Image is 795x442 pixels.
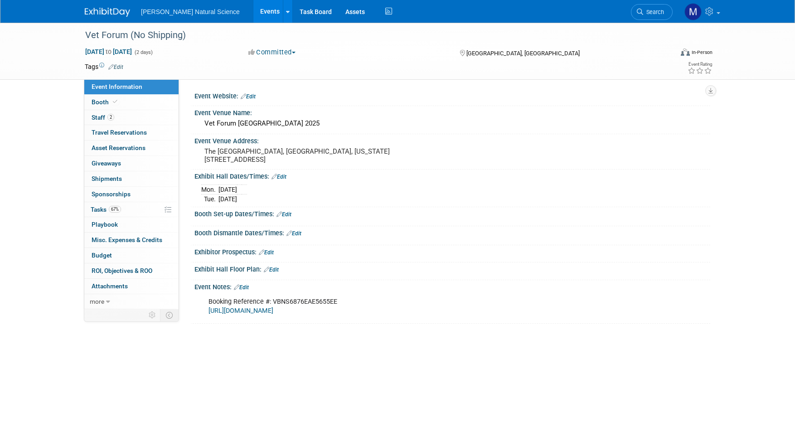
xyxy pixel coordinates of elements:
[84,141,179,155] a: Asset Reservations
[194,134,710,146] div: Event Venue Address:
[109,206,121,213] span: 67%
[92,252,112,259] span: Budget
[92,83,142,90] span: Event Information
[259,249,274,256] a: Edit
[194,170,710,181] div: Exhibit Hall Dates/Times:
[92,144,145,151] span: Asset Reservations
[90,298,104,305] span: more
[194,245,710,257] div: Exhibitor Prospectus:
[84,294,179,309] a: more
[91,206,121,213] span: Tasks
[201,117,703,131] div: Vet Forum [GEOGRAPHIC_DATA] 2025
[631,4,673,20] a: Search
[84,217,179,232] a: Playbook
[194,262,710,274] div: Exhibit Hall Floor Plan:
[92,221,118,228] span: Playbook
[691,49,713,56] div: In-Person
[245,48,299,57] button: Committed
[201,185,218,194] td: Mon.
[82,27,659,44] div: Vet Forum (No Shipping)
[145,309,160,321] td: Personalize Event Tab Strip
[92,160,121,167] span: Giveaways
[643,9,664,15] span: Search
[84,263,179,278] a: ROI, Objectives & ROO
[194,207,710,219] div: Booth Set-up Dates/Times:
[84,187,179,202] a: Sponsorships
[84,125,179,140] a: Travel Reservations
[84,279,179,294] a: Attachments
[201,194,218,204] td: Tue.
[85,62,123,71] td: Tags
[84,79,179,94] a: Event Information
[286,230,301,237] a: Edit
[208,307,273,315] a: [URL][DOMAIN_NAME]
[194,89,710,101] div: Event Website:
[466,50,580,57] span: [GEOGRAPHIC_DATA], [GEOGRAPHIC_DATA]
[218,185,237,194] td: [DATE]
[264,267,279,273] a: Edit
[194,226,710,238] div: Booth Dismantle Dates/Times:
[92,114,114,121] span: Staff
[92,236,162,243] span: Misc. Expenses & Credits
[92,129,147,136] span: Travel Reservations
[194,106,710,117] div: Event Venue Name:
[84,202,179,217] a: Tasks67%
[141,8,240,15] span: [PERSON_NAME] Natural Science
[194,280,710,292] div: Event Notes:
[234,284,249,291] a: Edit
[276,211,291,218] a: Edit
[84,95,179,110] a: Booth
[85,48,132,56] span: [DATE] [DATE]
[92,282,128,290] span: Attachments
[160,309,179,321] td: Toggle Event Tabs
[204,147,399,164] pre: The [GEOGRAPHIC_DATA], [GEOGRAPHIC_DATA], [US_STATE] [STREET_ADDRESS]
[108,64,123,70] a: Edit
[92,175,122,182] span: Shipments
[104,48,113,55] span: to
[113,99,117,104] i: Booth reservation complete
[92,190,131,198] span: Sponsorships
[92,267,152,274] span: ROI, Objectives & ROO
[688,62,712,67] div: Event Rating
[241,93,256,100] a: Edit
[619,47,713,61] div: Event Format
[85,8,130,17] img: ExhibitDay
[681,49,690,56] img: Format-Inperson.png
[84,233,179,248] a: Misc. Expenses & Credits
[134,49,153,55] span: (2 days)
[84,110,179,125] a: Staff2
[84,156,179,171] a: Giveaways
[107,114,114,121] span: 2
[84,248,179,263] a: Budget
[202,293,611,320] div: Booking Reference #: VBNS6876EAE5655EE
[84,171,179,186] a: Shipments
[218,194,237,204] td: [DATE]
[271,174,286,180] a: Edit
[92,98,119,106] span: Booth
[684,3,702,20] img: Meggie Asche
